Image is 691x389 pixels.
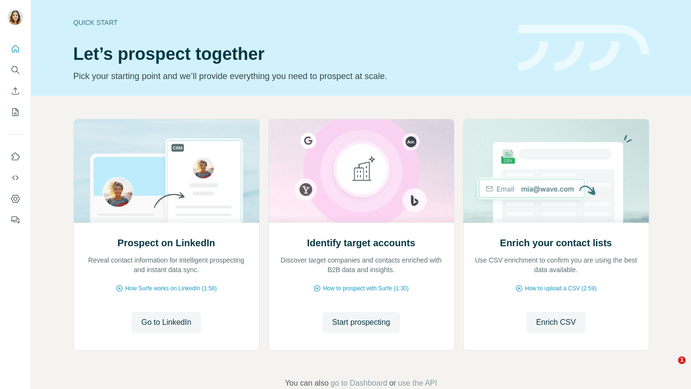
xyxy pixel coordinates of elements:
span: Go to LinkedIn [141,317,191,328]
button: Dashboard [8,190,23,207]
button: Enrich CSV [526,312,585,333]
button: Enrich CSV [8,82,23,100]
img: Identify target accounts [268,119,454,223]
span: How to upload a CSV (2:59) [525,284,596,293]
iframe: Intercom live chat [658,356,681,379]
p: Use CSV enrichment to confirm you are using the best data available. [473,255,639,275]
h2: Prospect on LinkedIn [118,236,215,250]
span: You can also [285,378,329,389]
span: Enrich CSV [536,317,576,328]
button: use the API [398,378,437,389]
button: go to Dashboard [331,378,387,389]
h1: Let’s prospect together [73,45,507,64]
img: banner [518,25,649,71]
span: 1 [678,356,686,364]
p: Pick your starting point and we’ll provide everything you need to prospect at scale. [73,69,507,83]
button: Feedback [8,211,23,229]
button: My lists [8,103,23,121]
button: Use Surfe API [8,169,23,186]
button: Use Surfe on LinkedIn [8,148,23,165]
button: Start prospecting [322,312,400,333]
button: Quick start [8,40,23,57]
h2: Enrich your contact lists [500,236,612,250]
span: or [389,378,396,389]
div: Quick start [73,18,507,27]
button: Go to LinkedIn [131,312,201,333]
img: Prospect on LinkedIn [73,119,260,223]
span: How to prospect with Surfe (1:30) [323,284,408,293]
img: Avatar [8,10,23,25]
p: Discover target companies and contacts enriched with B2B data and insights. [278,255,444,275]
img: Enrich your contact lists [463,119,649,223]
span: Start prospecting [332,317,390,328]
h2: Identify target accounts [307,236,416,250]
span: How Surfe works on LinkedIn (1:58) [125,284,217,293]
p: Reveal contact information for intelligent prospecting and instant data sync. [83,255,250,275]
button: Search [8,61,23,79]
